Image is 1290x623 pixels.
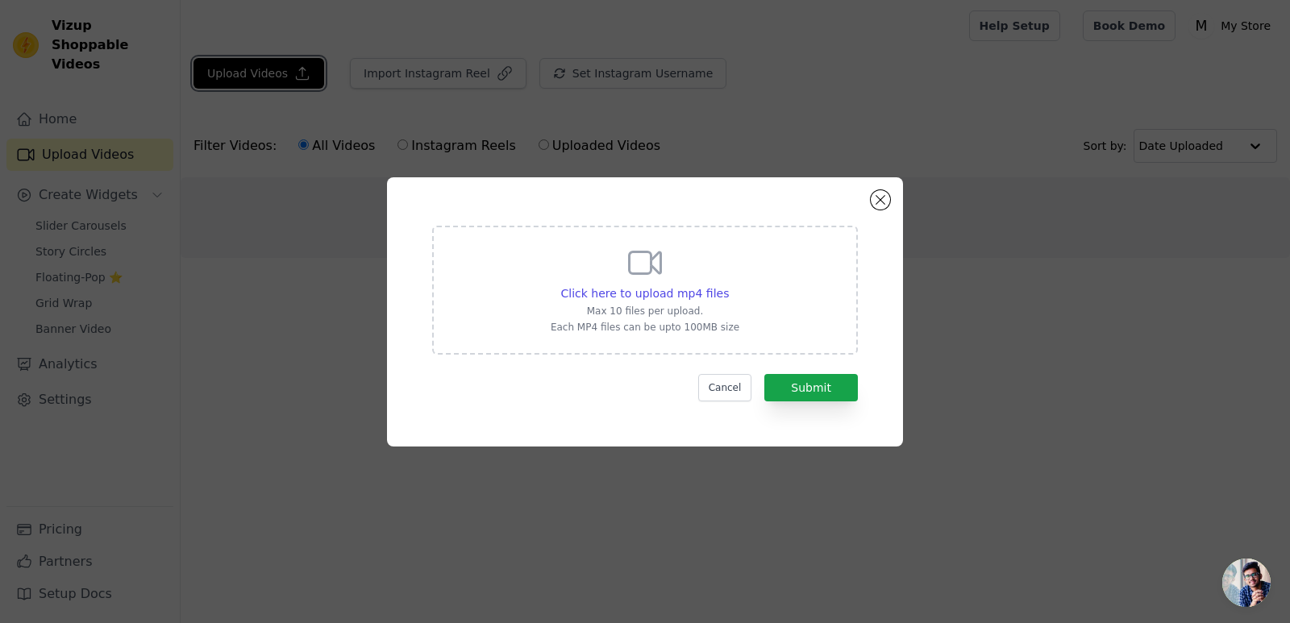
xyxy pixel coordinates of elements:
button: Cancel [698,374,752,401]
p: Each MP4 files can be upto 100MB size [551,321,739,334]
span: Click here to upload mp4 files [561,287,730,300]
button: Submit [764,374,858,401]
a: Відкритий чат [1222,559,1271,607]
button: Close modal [871,190,890,210]
p: Max 10 files per upload. [551,305,739,318]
